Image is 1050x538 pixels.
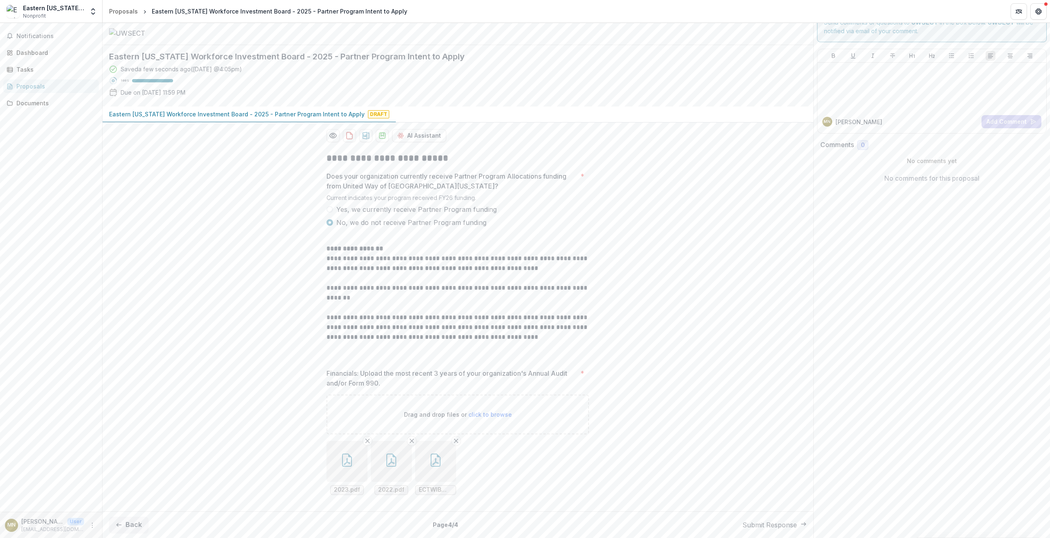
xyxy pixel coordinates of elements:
button: Add Comment [982,115,1041,128]
button: Italicize [868,51,878,61]
button: download-proposal [359,129,372,142]
a: Tasks [3,63,99,76]
button: Submit Response [742,520,807,530]
p: Eastern [US_STATE] Workforce Investment Board - 2025 - Partner Program Intent to Apply [109,110,365,118]
span: click to browse [468,411,512,418]
span: Draft [368,110,389,118]
button: Strike [888,51,897,61]
div: Dashboard [16,48,92,57]
a: Proposals [106,5,141,17]
button: Partners [1011,3,1027,20]
a: Dashboard [3,46,99,59]
button: Align Center [1005,51,1015,61]
p: [PERSON_NAME] [21,517,64,526]
nav: breadcrumb [106,5,411,17]
p: [PERSON_NAME] [835,118,882,126]
span: Nonprofit [23,12,46,20]
div: Proposals [16,82,92,91]
p: [EMAIL_ADDRESS][DOMAIN_NAME] [21,526,84,533]
p: No comments yet [820,157,1044,165]
span: Yes, we currently receive Partner Program funding [336,204,497,214]
button: Open entity switcher [87,3,99,20]
div: Remove File2023.pdf [326,441,367,495]
span: Notifications [16,33,96,40]
p: Financials: Upload the most recent 3 years of your organization's Annual Audit and/or Form 990. [326,368,577,388]
button: Align Left [986,51,995,61]
p: 100 % [121,78,129,84]
button: Notifications [3,30,99,43]
span: No, we do not receive Partner Program funding [336,218,486,227]
p: User [67,518,84,525]
button: Ordered List [966,51,976,61]
p: Due on [DATE] 11:59 PM [121,88,185,97]
span: 2023.pdf [334,486,360,493]
div: Eastern [US_STATE] Workforce Investment Board [23,4,84,12]
button: AI Assistant [392,129,446,142]
button: Get Help [1030,3,1047,20]
span: 0 [861,142,865,149]
a: Proposals [3,79,99,93]
span: ECTWIB FINANCIAL STATEMENTS [DATE] - FINAL PDF.pdf [419,486,452,493]
button: Remove File [451,436,461,446]
button: Align Right [1025,51,1035,61]
div: Proposals [109,7,138,16]
button: Heading 1 [907,51,917,61]
div: Eastern [US_STATE] Workforce Investment Board - 2025 - Partner Program Intent to Apply [152,7,407,16]
button: Underline [848,51,858,61]
div: Documents [16,99,92,107]
div: Saved a few seconds ago ( [DATE] @ 4:05pm ) [121,65,242,73]
p: Page 4 / 4 [433,520,458,529]
button: Remove File [363,436,372,446]
button: Remove File [407,436,417,446]
div: Send comments or questions to in the box below. will be notified via email of your comment. [817,11,1047,42]
h2: Eastern [US_STATE] Workforce Investment Board - 2025 - Partner Program Intent to Apply [109,52,794,61]
button: More [87,520,97,530]
div: Current indicates your program received FY26 funding. [326,194,589,204]
p: Does your organization currently receive Partner Program Allocations funding from United Way of [... [326,171,577,191]
h2: Comments [820,141,854,149]
button: Bullet List [947,51,956,61]
div: Remove FileECTWIB FINANCIAL STATEMENTS [DATE] - FINAL PDF.pdf [415,441,456,495]
div: Michael Nogelo [824,120,831,124]
img: Eastern Connecticut Workforce Investment Board [7,5,20,18]
button: Bold [829,51,838,61]
p: Drag and drop files or [404,410,512,419]
button: Back [109,517,148,533]
div: Remove File2022.pdf [371,441,412,495]
img: UWSECT [109,28,191,38]
button: download-proposal [376,129,389,142]
a: Documents [3,96,99,110]
span: 2022.pdf [378,486,404,493]
div: Tasks [16,65,92,74]
button: Heading 2 [927,51,937,61]
button: Preview 3a0fde19-08fa-46cc-8fc3-797bca59f669-0.pdf [326,129,340,142]
p: No comments for this proposal [884,173,979,183]
button: download-proposal [343,129,356,142]
div: Michael Nogelo [7,522,16,528]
